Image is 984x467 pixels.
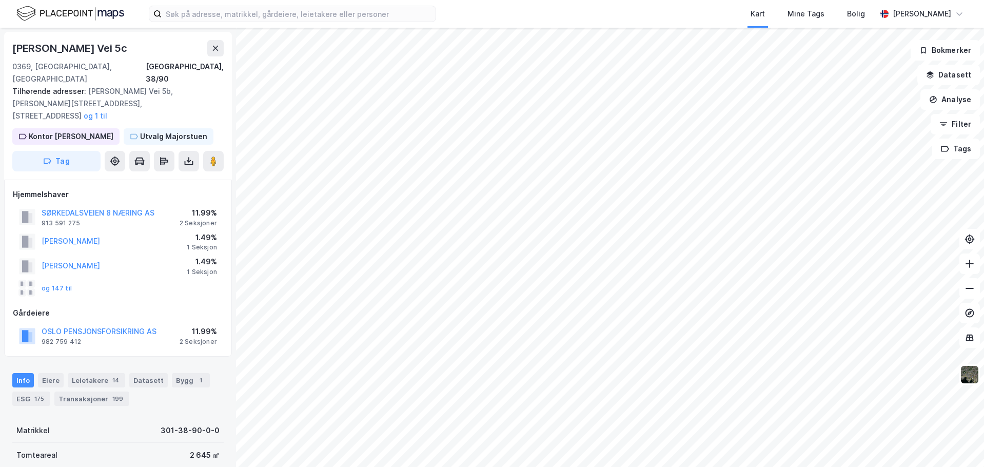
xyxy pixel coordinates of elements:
[180,219,217,227] div: 2 Seksjoner
[12,392,50,406] div: ESG
[180,207,217,219] div: 11.99%
[110,394,125,404] div: 199
[933,418,984,467] iframe: Chat Widget
[54,392,129,406] div: Transaksjoner
[146,61,224,85] div: [GEOGRAPHIC_DATA], 38/90
[195,375,206,385] div: 1
[161,424,220,437] div: 301-38-90-0-0
[847,8,865,20] div: Bolig
[190,449,220,461] div: 2 645 ㎡
[187,243,217,251] div: 1 Seksjon
[187,256,217,268] div: 1.49%
[931,114,980,134] button: Filter
[16,449,57,461] div: Tomteareal
[893,8,951,20] div: [PERSON_NAME]
[140,130,207,143] div: Utvalg Majorstuen
[911,40,980,61] button: Bokmerker
[38,373,64,387] div: Eiere
[13,188,223,201] div: Hjemmelshaver
[29,130,113,143] div: Kontor [PERSON_NAME]
[12,40,129,56] div: [PERSON_NAME] Vei 5c
[172,373,210,387] div: Bygg
[42,219,80,227] div: 913 591 275
[12,61,146,85] div: 0369, [GEOGRAPHIC_DATA], [GEOGRAPHIC_DATA]
[110,375,121,385] div: 14
[187,231,217,244] div: 1.49%
[932,139,980,159] button: Tags
[16,5,124,23] img: logo.f888ab2527a4732fd821a326f86c7f29.svg
[129,373,168,387] div: Datasett
[42,338,81,346] div: 982 759 412
[917,65,980,85] button: Datasett
[180,325,217,338] div: 11.99%
[12,87,88,95] span: Tilhørende adresser:
[12,373,34,387] div: Info
[13,307,223,319] div: Gårdeiere
[751,8,765,20] div: Kart
[920,89,980,110] button: Analyse
[32,394,46,404] div: 175
[180,338,217,346] div: 2 Seksjoner
[68,373,125,387] div: Leietakere
[187,268,217,276] div: 1 Seksjon
[162,6,436,22] input: Søk på adresse, matrikkel, gårdeiere, leietakere eller personer
[12,85,215,122] div: [PERSON_NAME] Vei 5b, [PERSON_NAME][STREET_ADDRESS], [STREET_ADDRESS]
[16,424,50,437] div: Matrikkel
[960,365,979,384] img: 9k=
[12,151,101,171] button: Tag
[788,8,824,20] div: Mine Tags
